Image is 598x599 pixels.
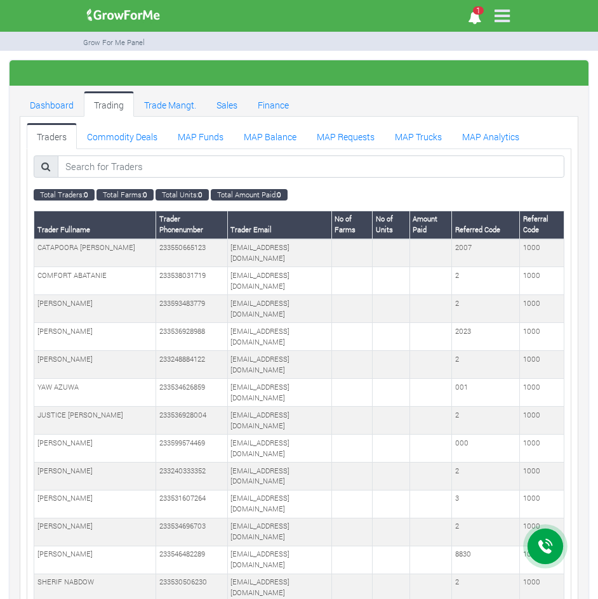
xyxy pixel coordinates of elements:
[520,239,564,267] td: 1000
[520,295,564,323] td: 1000
[520,351,564,379] td: 1000
[84,91,134,117] a: Trading
[227,295,331,323] td: [EMAIL_ADDRESS][DOMAIN_NAME]
[20,91,84,117] a: Dashboard
[227,407,331,435] td: [EMAIL_ADDRESS][DOMAIN_NAME]
[156,211,227,239] th: Trader Phonenumber
[84,190,88,199] b: 0
[34,379,156,407] td: YAW AZUWA
[520,490,564,518] td: 1000
[331,211,372,239] th: No of Farms
[227,239,331,267] td: [EMAIL_ADDRESS][DOMAIN_NAME]
[156,351,227,379] td: 233248884122
[473,6,484,15] span: 1
[234,123,307,148] a: MAP Balance
[156,518,227,546] td: 233534696703
[198,190,203,199] b: 0
[227,323,331,351] td: [EMAIL_ADDRESS][DOMAIN_NAME]
[520,211,564,239] th: Referral Code
[58,155,564,178] input: Search for Traders
[227,546,331,574] td: [EMAIL_ADDRESS][DOMAIN_NAME]
[452,351,520,379] td: 2
[156,267,227,295] td: 233538031719
[452,295,520,323] td: 2
[277,190,281,199] b: 0
[156,407,227,435] td: 233536928004
[34,351,156,379] td: [PERSON_NAME]
[520,546,564,574] td: 1000
[34,463,156,490] td: [PERSON_NAME]
[168,123,234,148] a: MAP Funds
[520,267,564,295] td: 1000
[452,323,520,351] td: 2023
[452,518,520,546] td: 2
[452,239,520,267] td: 2007
[409,211,452,239] th: Amount Paid
[248,91,299,117] a: Finance
[452,123,529,148] a: MAP Analytics
[156,189,209,201] small: Total Units:
[462,13,487,25] a: 1
[452,546,520,574] td: 8830
[227,463,331,490] td: [EMAIL_ADDRESS][DOMAIN_NAME]
[385,123,452,148] a: MAP Trucks
[156,490,227,518] td: 233531607264
[83,37,145,47] small: Grow For Me Panel
[83,3,164,28] img: growforme image
[227,435,331,463] td: [EMAIL_ADDRESS][DOMAIN_NAME]
[206,91,248,117] a: Sales
[452,435,520,463] td: 000
[520,323,564,351] td: 1000
[520,407,564,435] td: 1000
[462,3,487,32] i: Notifications
[452,211,520,239] th: Referred Code
[34,189,95,201] small: Total Traders:
[34,407,156,435] td: JUSTICE [PERSON_NAME]
[520,518,564,546] td: 1000
[34,323,156,351] td: [PERSON_NAME]
[156,323,227,351] td: 233536928988
[227,379,331,407] td: [EMAIL_ADDRESS][DOMAIN_NAME]
[34,239,156,267] td: CATAPOORA [PERSON_NAME]
[134,91,206,117] a: Trade Mangt.
[34,267,156,295] td: COMFORT ABATANIE
[520,435,564,463] td: 1000
[452,490,520,518] td: 3
[452,463,520,490] td: 2
[34,435,156,463] td: [PERSON_NAME]
[143,190,147,199] b: 0
[452,267,520,295] td: 2
[156,239,227,267] td: 233550665123
[156,435,227,463] td: 233599574469
[227,490,331,518] td: [EMAIL_ADDRESS][DOMAIN_NAME]
[34,295,156,323] td: [PERSON_NAME]
[27,123,77,148] a: Traders
[156,379,227,407] td: 233534626859
[520,379,564,407] td: 1000
[227,211,331,239] th: Trader Email
[156,463,227,490] td: 233240333352
[307,123,385,148] a: MAP Requests
[34,211,156,239] th: Trader Fullname
[227,518,331,546] td: [EMAIL_ADDRESS][DOMAIN_NAME]
[520,463,564,490] td: 1000
[34,546,156,574] td: [PERSON_NAME]
[156,295,227,323] td: 233593483779
[227,267,331,295] td: [EMAIL_ADDRESS][DOMAIN_NAME]
[96,189,154,201] small: Total Farms:
[452,379,520,407] td: 001
[34,490,156,518] td: [PERSON_NAME]
[211,189,288,201] small: Total Amount Paid:
[77,123,168,148] a: Commodity Deals
[227,351,331,379] td: [EMAIL_ADDRESS][DOMAIN_NAME]
[34,518,156,546] td: [PERSON_NAME]
[156,546,227,574] td: 233546482289
[452,407,520,435] td: 2
[373,211,409,239] th: No of Units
